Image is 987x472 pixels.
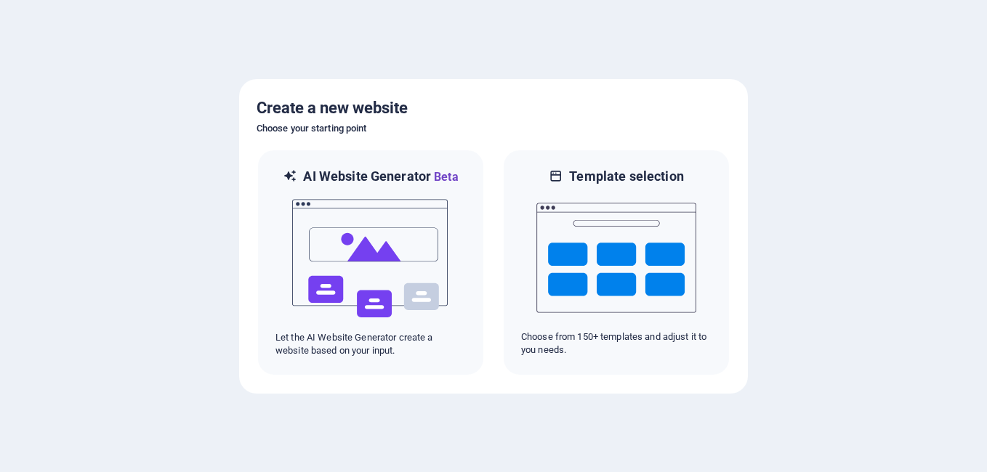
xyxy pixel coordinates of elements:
[257,149,485,376] div: AI Website GeneratorBetaaiLet the AI Website Generator create a website based on your input.
[502,149,730,376] div: Template selectionChoose from 150+ templates and adjust it to you needs.
[291,186,451,331] img: ai
[257,120,730,137] h6: Choose your starting point
[257,97,730,120] h5: Create a new website
[521,330,712,357] p: Choose from 150+ templates and adjust it to you needs.
[431,170,459,184] span: Beta
[275,331,466,357] p: Let the AI Website Generator create a website based on your input.
[303,168,458,186] h6: AI Website Generator
[569,168,683,185] h6: Template selection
